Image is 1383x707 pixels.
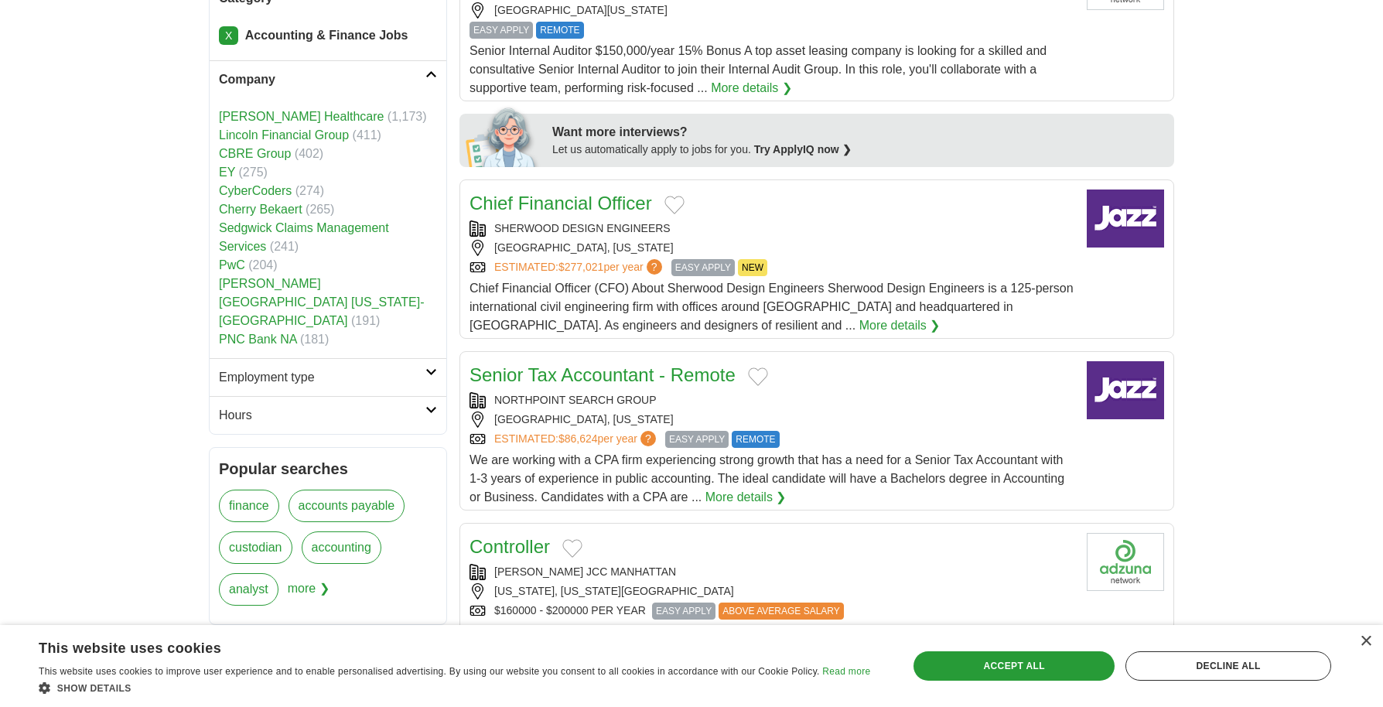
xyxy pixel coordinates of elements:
[562,539,582,558] button: Add to favorite jobs
[239,166,268,179] span: (275)
[671,259,735,276] span: EASY APPLY
[1087,190,1164,248] img: Company logo
[470,603,1074,620] div: $160000 - $200000 PER YEAR
[470,220,1074,237] div: SHERWOOD DESIGN ENGINEERS
[665,431,729,448] span: EASY APPLY
[219,203,302,216] a: Cherry Bekaert
[245,29,408,42] strong: Accounting & Finance Jobs
[289,490,405,522] a: accounts payable
[219,147,291,160] a: CBRE Group
[470,22,533,39] span: EASY APPLY
[302,531,381,564] a: accounting
[494,431,659,448] a: ESTIMATED:$86,624per year?
[719,603,844,620] span: ABOVE AVERAGE SALARY
[219,258,245,272] a: PwC
[822,666,870,677] a: Read more, opens a new window
[288,573,330,615] span: more ❯
[470,392,1074,408] div: NORTHPOINT SEARCH GROUP
[470,364,736,385] a: Senior Tax Accountant - Remote
[219,110,384,123] a: [PERSON_NAME] Healthcare
[705,488,787,507] a: More details ❯
[732,431,779,448] span: REMOTE
[219,128,349,142] a: Lincoln Financial Group
[470,240,1074,256] div: [GEOGRAPHIC_DATA], [US_STATE]
[647,259,662,275] span: ?
[1360,636,1371,647] div: Close
[219,221,389,253] a: Sedgwick Claims Management Services
[552,142,1165,158] div: Let us automatically apply to jobs for you.
[219,333,296,346] a: PNC Bank NA
[664,196,685,214] button: Add to favorite jobs
[219,406,425,425] h2: Hours
[470,453,1064,504] span: We are working with a CPA firm experiencing strong growth that has a need for a Senior Tax Accoun...
[39,666,820,677] span: This website uses cookies to improve user experience and to enable personalised advertising. By u...
[219,184,292,197] a: CyberCoders
[388,110,427,123] span: (1,173)
[470,564,1074,580] div: [PERSON_NAME] JCC MANHATTAN
[219,368,425,387] h2: Employment type
[470,536,550,557] a: Controller
[219,490,279,522] a: finance
[295,184,324,197] span: (274)
[57,683,131,694] span: Show details
[470,2,1074,19] div: [GEOGRAPHIC_DATA][US_STATE]
[1087,533,1164,591] img: Company logo
[39,634,832,657] div: This website uses cookies
[470,412,1074,428] div: [GEOGRAPHIC_DATA], [US_STATE]
[494,259,665,276] a: ESTIMATED:$277,021per year?
[219,70,425,89] h2: Company
[219,573,278,606] a: analyst
[270,240,299,253] span: (241)
[859,316,941,335] a: More details ❯
[306,203,334,216] span: (265)
[1125,651,1331,681] div: Decline all
[219,166,235,179] a: EY
[470,583,1074,599] div: [US_STATE], [US_STATE][GEOGRAPHIC_DATA]
[558,432,598,445] span: $86,624
[219,531,292,564] a: custodian
[295,147,323,160] span: (402)
[748,367,768,386] button: Add to favorite jobs
[300,333,329,346] span: (181)
[210,60,446,98] a: Company
[39,680,870,695] div: Show details
[219,277,425,327] a: [PERSON_NAME][GEOGRAPHIC_DATA] [US_STATE]-[GEOGRAPHIC_DATA]
[219,457,437,480] h2: Popular searches
[470,193,652,213] a: Chief Financial Officer
[210,358,446,396] a: Employment type
[1087,361,1164,419] img: Company logo
[738,259,767,276] span: NEW
[351,314,380,327] span: (191)
[219,26,238,45] a: X
[652,603,715,620] span: EASY APPLY
[248,258,277,272] span: (204)
[711,79,792,97] a: More details ❯
[558,261,603,273] span: $277,021
[754,143,852,155] a: Try ApplyIQ now ❯
[470,44,1047,94] span: Senior Internal Auditor $150,000/year 15% Bonus A top asset leasing company is looking for a skil...
[640,431,656,446] span: ?
[353,128,381,142] span: (411)
[210,396,446,434] a: Hours
[466,105,541,167] img: apply-iq-scientist.png
[552,123,1165,142] div: Want more interviews?
[470,282,1074,332] span: Chief Financial Officer (CFO) About Sherwood Design Engineers Sherwood Design Engineers is a 125-...
[536,22,583,39] span: REMOTE
[913,651,1115,681] div: Accept all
